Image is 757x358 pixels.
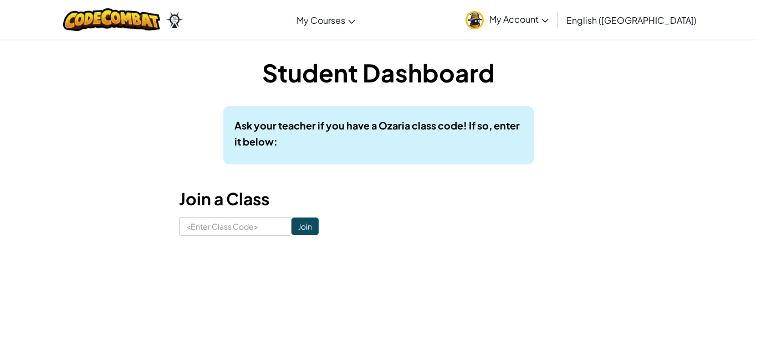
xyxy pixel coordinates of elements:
img: avatar [466,11,484,29]
span: My Account [489,13,549,25]
a: My Account [460,2,554,37]
img: CodeCombat logo [63,8,160,31]
a: English ([GEOGRAPHIC_DATA]) [561,5,702,35]
img: Ozaria [166,12,183,28]
input: Join [291,217,319,235]
b: Ask your teacher if you have a Ozaria class code! If so, enter it below: [234,119,520,148]
input: <Enter Class Code> [179,217,291,236]
h3: Join a Class [179,186,578,211]
span: English ([GEOGRAPHIC_DATA]) [566,14,697,26]
h1: Student Dashboard [179,55,578,90]
a: My Courses [291,5,361,35]
span: My Courses [296,14,345,26]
